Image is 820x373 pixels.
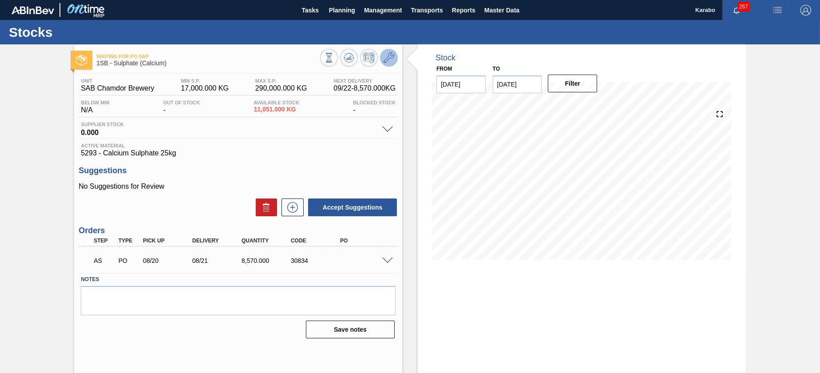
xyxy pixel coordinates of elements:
p: No Suggestions for Review [79,183,398,190]
span: 09/22 - 8,570.000 KG [333,84,396,92]
button: Save notes [306,321,395,338]
img: userActions [772,5,783,16]
span: 17,000.000 KG [181,84,229,92]
span: SAB Chamdor Brewery [81,84,154,92]
span: Unit [81,78,154,83]
span: Transports [411,5,443,16]
input: mm/dd/yyyy [436,75,486,93]
div: New suggestion [277,198,304,216]
button: Update Chart [340,49,358,67]
span: MIN S.P. [181,78,229,83]
div: Quantity [239,238,294,244]
label: Notes [81,273,396,286]
button: Notifications [722,4,751,16]
div: 08/21/2025 [190,257,245,264]
span: Blocked Stock [353,100,396,105]
div: Type [116,238,142,244]
span: 0.000 [81,127,378,136]
span: Supplier Stock [81,122,378,127]
div: Purchase order [116,257,142,264]
span: Next Delivery [333,78,396,83]
div: 30834 [289,257,344,264]
div: Delete Suggestions [251,198,277,216]
div: - [161,100,202,114]
button: Stocks Overview [320,49,338,67]
div: 08/20/2025 [141,257,196,264]
h3: Orders [79,226,398,235]
span: Tasks [301,5,320,16]
span: 267 [737,2,750,12]
button: Filter [548,75,597,92]
div: Stock [436,53,456,63]
img: Ícone [76,55,87,66]
div: Delivery [190,238,245,244]
span: Below Min [81,100,109,105]
div: PO [338,238,393,244]
span: 1SB - Sulphate (Calcium) [96,60,320,67]
div: Waiting for PO SAP [91,251,117,270]
button: Go to Master Data / General [380,49,398,67]
span: MAX S.P. [255,78,307,83]
div: - [351,100,398,114]
div: N/A [79,100,111,114]
img: Logout [800,5,811,16]
span: 5293 - Calcium Sulphate 25kg [81,149,396,157]
p: AS [94,257,115,264]
span: Reports [452,5,475,16]
button: Accept Suggestions [308,198,397,216]
h3: Suggestions [79,166,398,175]
h1: Stocks [9,27,166,37]
div: Step [91,238,117,244]
button: Schedule Inventory [360,49,378,67]
div: 8,570.000 [239,257,294,264]
div: Code [289,238,344,244]
input: mm/dd/yyyy [493,75,542,93]
span: Planning [329,5,355,16]
span: 290,000.000 KG [255,84,307,92]
span: Active Material [81,143,396,148]
span: Master Data [484,5,519,16]
img: TNhmsLtSVTkK8tSr43FrP2fwEKptu5GPRR3wAAAABJRU5ErkJggg== [12,6,54,14]
div: Pick up [141,238,196,244]
label: From [436,66,452,72]
span: Out Of Stock [163,100,200,105]
label: to [493,66,500,72]
span: 11,051.000 KG [254,106,299,113]
span: Management [364,5,402,16]
div: Accept Suggestions [304,198,398,217]
span: Waiting for PO SAP [96,54,320,59]
span: Available Stock [254,100,299,105]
